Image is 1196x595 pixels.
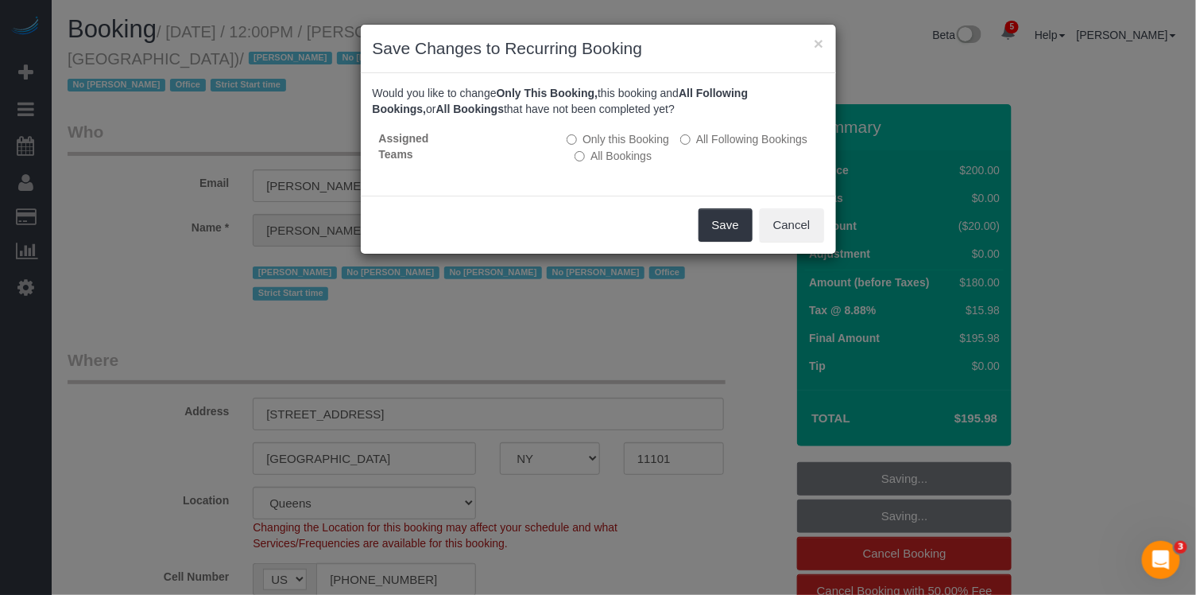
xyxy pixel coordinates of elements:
[373,85,824,117] p: Would you like to change this booking and or that have not been completed yet?
[373,37,824,60] h3: Save Changes to Recurring Booking
[1175,541,1187,554] span: 3
[497,87,598,99] b: Only This Booking,
[760,208,824,242] button: Cancel
[575,148,652,164] label: All bookings that have not been completed yet will be changed.
[699,208,753,242] button: Save
[436,103,505,115] b: All Bookings
[1142,541,1180,579] iframe: Intercom live chat
[567,134,577,145] input: Only this Booking
[567,131,669,147] label: All other bookings in the series will remain the same.
[379,132,429,161] strong: Assigned Teams
[680,131,807,147] label: This and all the bookings after it will be changed.
[575,151,585,161] input: All Bookings
[814,35,823,52] button: ×
[680,134,691,145] input: All Following Bookings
